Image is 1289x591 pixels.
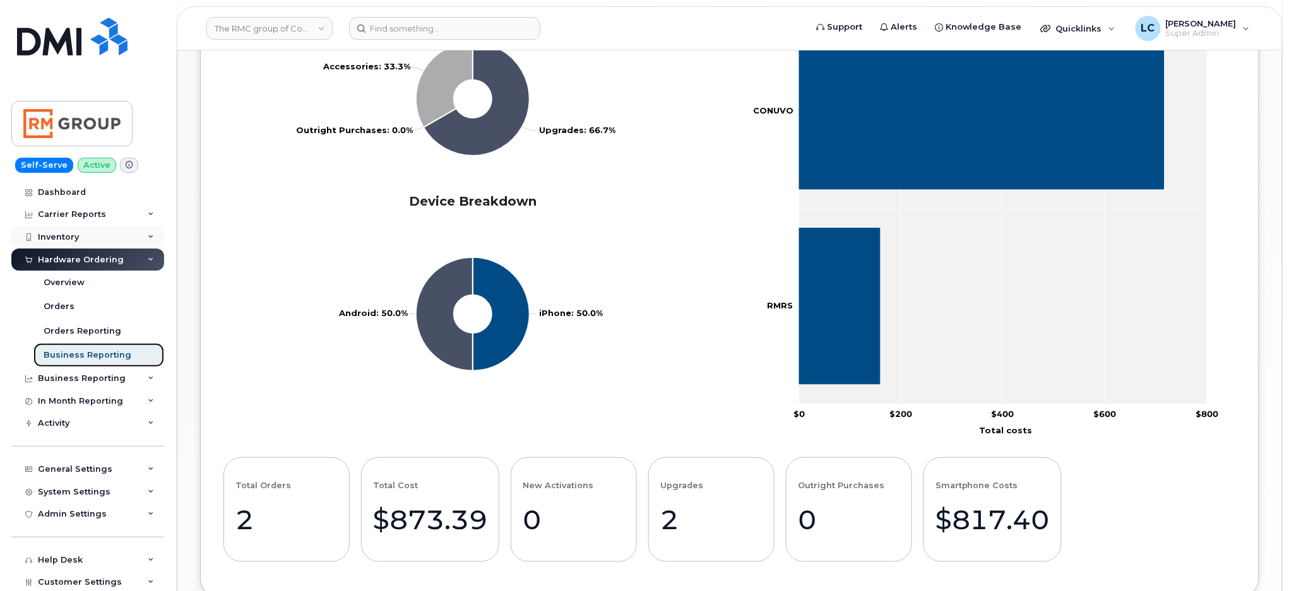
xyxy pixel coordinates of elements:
span: LC [1141,21,1155,36]
tspan: Android: 50.0% [339,308,408,319]
span: [PERSON_NAME] [1166,18,1237,28]
div: Total Cost [373,481,487,491]
div: $817.40 [936,501,1050,539]
tspan: RMRS [767,300,793,310]
tspan: Outright Purchases: 0.0% [297,125,413,135]
a: Support [807,15,871,40]
input: Find something... [349,17,540,40]
span: Alerts [891,21,917,33]
h2: Device Breakdown [223,194,722,209]
g: Chart [339,257,603,371]
div: Logan Cole [1127,16,1259,41]
div: 0 [798,501,900,539]
tspan: Accessories: 33.3% [323,61,411,71]
div: Outright Purchases [798,481,900,491]
tspan: $200 [890,409,913,419]
div: Total Orders [235,481,338,491]
div: 2 [660,501,763,539]
a: The RMC group of Companies [206,17,333,40]
span: Quicklinks [1056,23,1102,33]
div: Smartphone Costs [936,481,1050,491]
div: 2 [235,501,338,539]
g: Total costs [799,33,1164,384]
div: Upgrades [660,481,763,491]
a: Alerts [871,15,926,40]
tspan: CONUVO [753,105,793,115]
tspan: Total costs [980,426,1033,436]
g: Chart [753,14,1227,436]
tspan: $0 [793,409,805,419]
a: Knowledge Base [926,15,1031,40]
div: New Activations [523,481,625,491]
tspan: $800 [1196,409,1219,419]
div: $873.39 [373,501,487,539]
div: 0 [523,501,625,539]
g: Series [339,257,603,371]
span: Super Admin [1166,28,1237,38]
tspan: $400 [992,409,1014,419]
tspan: Upgrades: 66.7% [540,125,616,135]
span: Knowledge Base [946,21,1022,33]
div: Quicklinks [1032,16,1124,41]
tspan: $600 [1094,409,1117,419]
tspan: iPhone: 50.0% [540,308,603,319]
span: Support [827,21,862,33]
